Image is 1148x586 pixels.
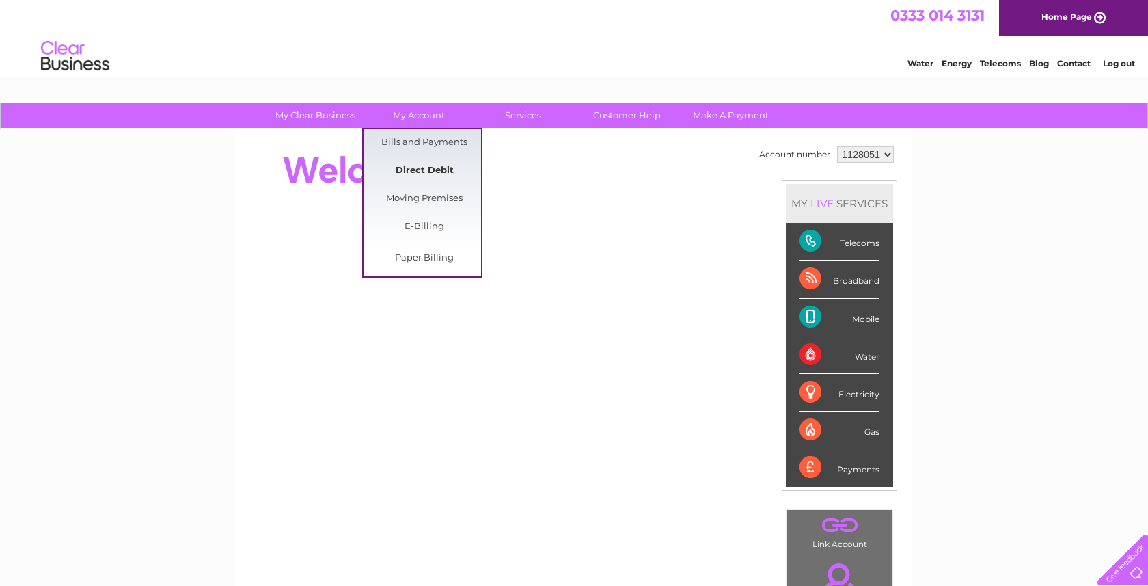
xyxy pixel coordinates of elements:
[1103,58,1135,68] a: Log out
[674,103,787,128] a: Make A Payment
[799,336,879,374] div: Water
[368,157,481,185] a: Direct Debit
[363,103,476,128] a: My Account
[259,103,372,128] a: My Clear Business
[756,143,834,166] td: Account number
[571,103,683,128] a: Customer Help
[791,514,888,537] a: .
[787,509,892,552] td: Link Account
[368,245,481,272] a: Paper Billing
[799,412,879,449] div: Gas
[368,185,481,213] a: Moving Premises
[368,213,481,241] a: E-Billing
[890,7,985,24] a: 0333 014 3131
[252,8,898,66] div: Clear Business is a trading name of Verastar Limited (registered in [GEOGRAPHIC_DATA] No. 3667643...
[40,36,110,77] img: logo.png
[799,374,879,412] div: Electricity
[467,103,579,128] a: Services
[942,58,972,68] a: Energy
[1029,58,1049,68] a: Blog
[799,261,879,298] div: Broadband
[799,299,879,336] div: Mobile
[808,197,836,210] div: LIVE
[980,58,1021,68] a: Telecoms
[799,449,879,486] div: Payments
[786,184,893,223] div: MY SERVICES
[799,223,879,261] div: Telecoms
[1057,58,1091,68] a: Contact
[368,129,481,157] a: Bills and Payments
[907,58,933,68] a: Water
